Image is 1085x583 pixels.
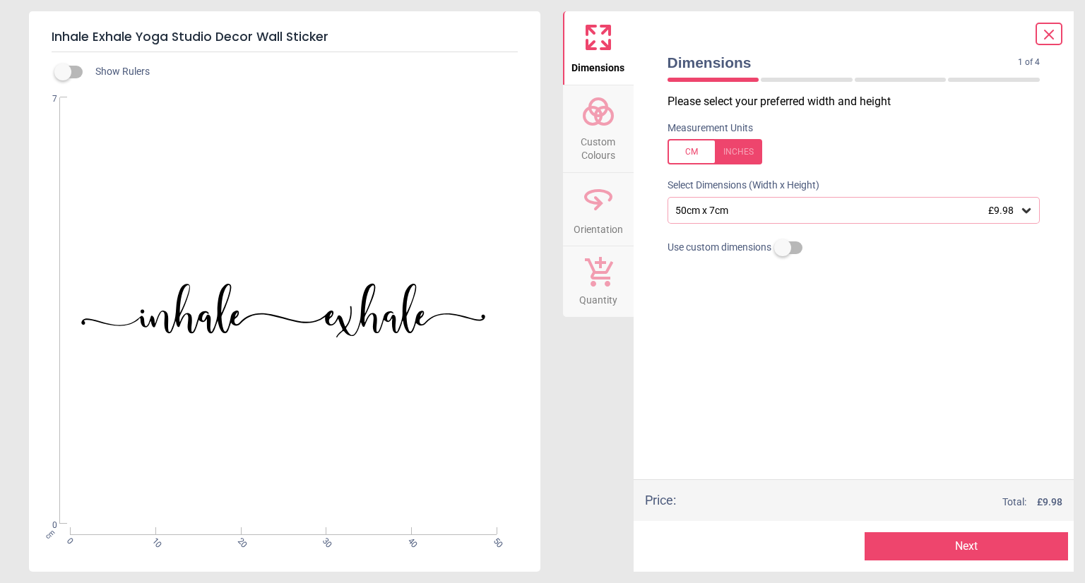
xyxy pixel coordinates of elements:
span: Use custom dimensions [668,241,771,255]
span: cm [43,528,56,541]
button: Orientation [563,173,634,246]
span: 0 [30,519,57,531]
span: 30 [320,536,329,545]
div: Total: [697,495,1063,510]
button: Next [865,532,1068,560]
span: 7 [30,93,57,105]
span: 9.98 [1043,496,1062,507]
span: Orientation [574,216,623,237]
span: 40 [405,536,415,545]
div: 50cm x 7cm [674,205,1020,217]
span: £ [1037,495,1062,510]
span: Dimensions [571,54,624,76]
span: 50 [491,536,500,545]
span: 10 [149,536,158,545]
span: Custom Colours [564,128,632,163]
span: 1 of 4 [1018,56,1040,68]
span: 0 [64,536,73,545]
button: Custom Colours [563,85,634,172]
p: Please select your preferred width and height [668,94,1052,109]
div: Price : [645,491,676,509]
span: £9.98 [988,205,1014,216]
span: 20 [235,536,244,545]
label: Measurement Units [668,121,753,136]
button: Quantity [563,246,634,317]
span: Quantity [579,287,617,308]
span: Dimensions [668,52,1019,73]
h5: Inhale Exhale Yoga Studio Decor Wall Sticker [52,23,518,52]
button: Dimensions [563,11,634,85]
div: Show Rulers [63,64,540,80]
label: Select Dimensions (Width x Height) [656,179,819,193]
